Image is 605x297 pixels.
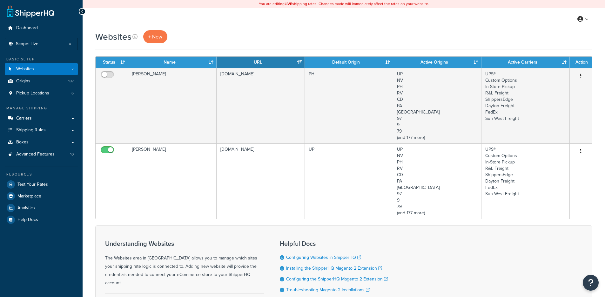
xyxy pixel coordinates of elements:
li: Advanced Features [5,148,78,160]
a: ShipperHQ Home [7,5,54,17]
a: Help Docs [5,214,78,225]
a: Boxes [5,136,78,148]
button: Open Resource Center [583,275,599,291]
li: Origins [5,75,78,87]
a: Carriers [5,113,78,124]
th: URL: activate to sort column ascending [217,57,305,68]
h3: Understanding Websites [105,240,264,247]
span: Shipping Rules [16,128,46,133]
a: Test Your Rates [5,179,78,190]
a: Advanced Features 10 [5,148,78,160]
div: The Websites area in [GEOGRAPHIC_DATA] allows you to manage which sites your shipping rate logic ... [105,240,264,287]
th: Name: activate to sort column ascending [128,57,217,68]
span: Advanced Features [16,152,55,157]
td: PH [305,68,393,143]
li: Pickup Locations [5,87,78,99]
a: Shipping Rules [5,124,78,136]
div: Manage Shipping [5,106,78,111]
b: LIVE [285,1,292,7]
a: Dashboard [5,22,78,34]
span: Carriers [16,116,32,121]
th: Default Origin: activate to sort column ascending [305,57,393,68]
span: Boxes [16,140,29,145]
a: Installing the ShipperHQ Magento 2 Extension [286,265,382,272]
a: Marketplace [5,190,78,202]
span: Dashboard [16,25,38,31]
td: [PERSON_NAME] [128,143,217,219]
a: Websites 2 [5,63,78,75]
th: Action [570,57,592,68]
span: 6 [71,91,74,96]
li: Websites [5,63,78,75]
h3: Helpful Docs [280,240,394,247]
a: Origins 187 [5,75,78,87]
span: Analytics [17,205,35,211]
td: [DOMAIN_NAME] [217,68,305,143]
td: UP NV PH RV CD PA [GEOGRAPHIC_DATA] 97 9 79 (and 177 more) [393,68,481,143]
span: Scope: Live [16,41,38,47]
a: Configuring the ShipperHQ Magento 2 Extension [286,276,388,282]
span: 187 [68,79,74,84]
span: Websites [16,66,34,72]
a: Configuring Websites in ShipperHQ [286,254,361,261]
span: 10 [70,152,74,157]
span: 2 [71,66,74,72]
th: Active Carriers: activate to sort column ascending [481,57,570,68]
span: Origins [16,79,30,84]
span: Help Docs [17,217,38,223]
th: Active Origins: activate to sort column ascending [393,57,481,68]
span: + New [148,33,162,40]
span: Pickup Locations [16,91,49,96]
div: Basic Setup [5,57,78,62]
td: UP NV PH RV CD PA [GEOGRAPHIC_DATA] 97 9 79 (and 177 more) [393,143,481,219]
h1: Websites [95,31,131,43]
td: UPS® Custom Options In-Store Pickup R&L Freight ShippersEdge Dayton Freight FedEx Sun West Freight [481,143,570,219]
a: + New [143,30,167,43]
div: Resources [5,172,78,177]
a: Analytics [5,202,78,214]
span: Marketplace [17,194,41,199]
a: Troubleshooting Magento 2 Installations [286,287,370,293]
th: Status: activate to sort column ascending [96,57,128,68]
td: [DOMAIN_NAME] [217,143,305,219]
td: UPS® Custom Options In-Store Pickup R&L Freight ShippersEdge Dayton Freight FedEx Sun West Freight [481,68,570,143]
td: [PERSON_NAME] [128,68,217,143]
span: Test Your Rates [17,182,48,187]
td: UP [305,143,393,219]
a: Pickup Locations 6 [5,87,78,99]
